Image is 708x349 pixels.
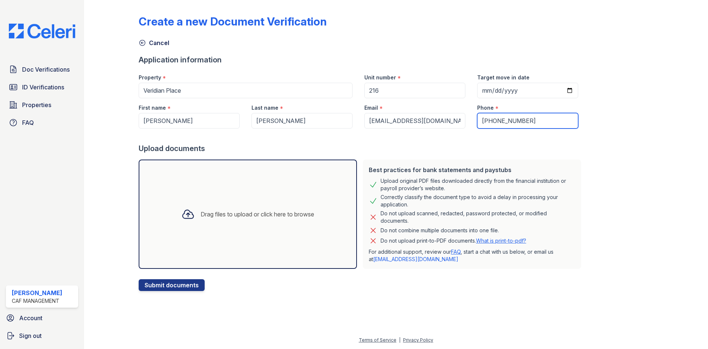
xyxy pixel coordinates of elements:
[369,165,575,174] div: Best practices for bank statements and paystubs
[12,288,62,297] div: [PERSON_NAME]
[364,74,396,81] label: Unit number
[139,55,584,65] div: Application information
[139,74,161,81] label: Property
[381,177,575,192] div: Upload original PDF files downloaded directly from the financial institution or payroll provider’...
[3,24,81,38] img: CE_Logo_Blue-a8612792a0a2168367f1c8372b55b34899dd931a85d93a1a3d3e32e68fde9ad4.png
[139,104,166,112] label: First name
[22,100,51,109] span: Properties
[369,248,575,263] p: For additional support, review our , start a chat with us below, or email us at
[139,15,327,28] div: Create a new Document Verification
[373,256,458,262] a: [EMAIL_ADDRESS][DOMAIN_NAME]
[3,311,81,325] a: Account
[359,337,396,343] a: Terms of Service
[399,337,400,343] div: |
[22,65,70,74] span: Doc Verifications
[381,194,575,208] div: Correctly classify the document type to avoid a delay in processing your application.
[476,237,526,244] a: What is print-to-pdf?
[3,328,81,343] a: Sign out
[139,279,205,291] button: Submit documents
[403,337,433,343] a: Privacy Policy
[381,237,526,244] p: Do not upload print-to-PDF documents.
[139,38,169,47] a: Cancel
[381,210,575,225] div: Do not upload scanned, redacted, password protected, or modified documents.
[139,143,584,154] div: Upload documents
[477,74,530,81] label: Target move in date
[251,104,278,112] label: Last name
[22,118,34,127] span: FAQ
[12,297,62,305] div: CAF Management
[19,331,42,340] span: Sign out
[22,83,64,92] span: ID Verifications
[477,104,494,112] label: Phone
[451,249,461,255] a: FAQ
[6,97,78,112] a: Properties
[6,62,78,77] a: Doc Verifications
[364,104,378,112] label: Email
[6,80,78,95] a: ID Verifications
[201,210,314,219] div: Drag files to upload or click here to browse
[381,226,499,235] div: Do not combine multiple documents into one file.
[6,115,78,130] a: FAQ
[19,314,42,322] span: Account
